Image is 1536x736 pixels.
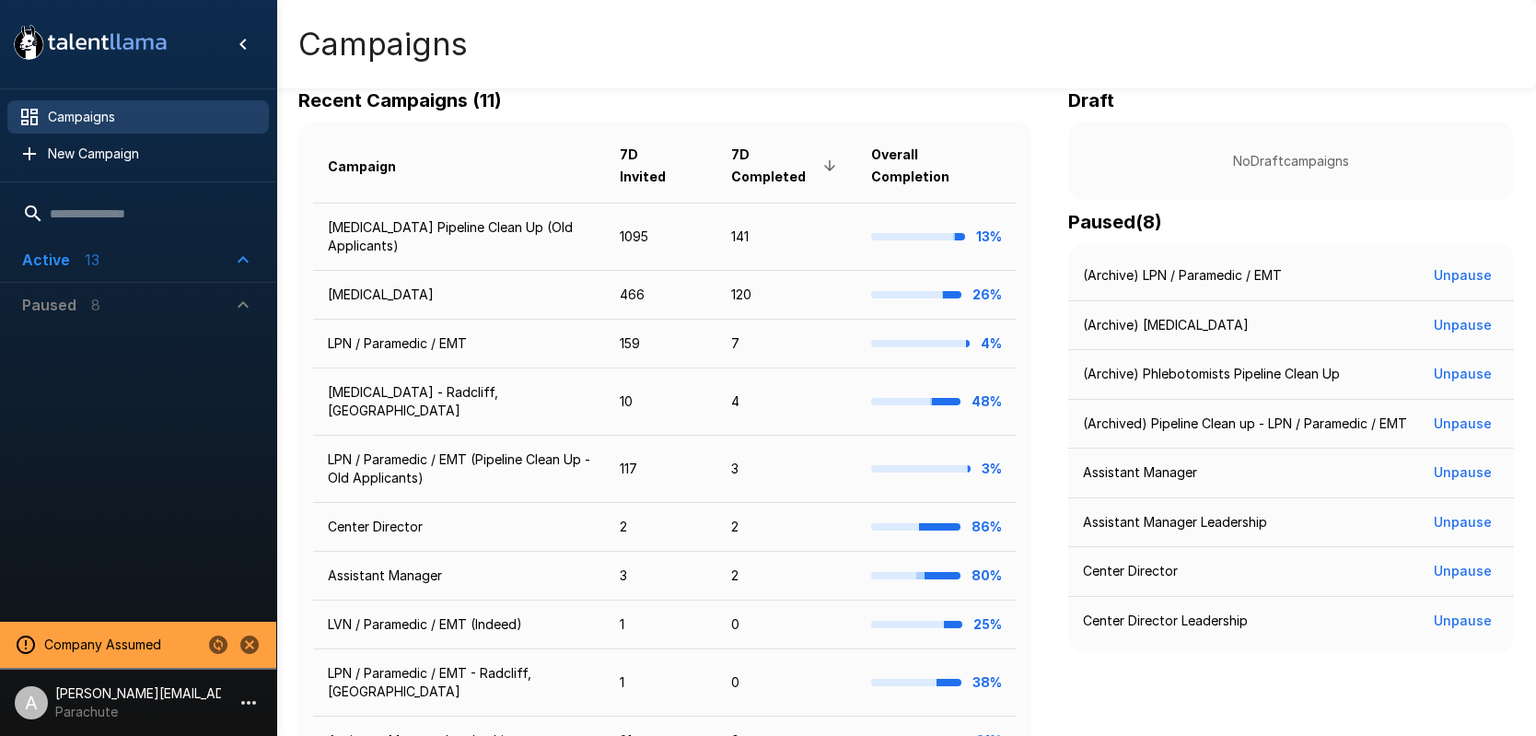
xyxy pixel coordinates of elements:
[605,436,716,503] td: 117
[972,674,1002,690] b: 38%
[605,203,716,270] td: 1095
[605,552,716,601] td: 3
[972,393,1002,409] b: 48%
[313,552,605,601] td: Assistant Manager
[1426,407,1499,441] button: Unpause
[972,567,1002,583] b: 80%
[605,320,716,368] td: 159
[1426,555,1499,589] button: Unpause
[1083,266,1282,285] p: (Archive) LPN / Paramedic / EMT
[1098,152,1484,170] p: No Draft campaigns
[605,271,716,320] td: 466
[716,436,856,503] td: 3
[1083,612,1248,630] p: Center Director Leadership
[716,649,856,717] td: 0
[1068,89,1114,111] b: Draft
[605,503,716,552] td: 2
[313,271,605,320] td: [MEDICAL_DATA]
[313,320,605,368] td: LPN / Paramedic / EMT
[1426,259,1499,293] button: Unpause
[716,320,856,368] td: 7
[620,144,702,188] span: 7D Invited
[972,286,1002,302] b: 26%
[313,649,605,717] td: LPN / Paramedic / EMT - Radcliff, [GEOGRAPHIC_DATA]
[716,271,856,320] td: 120
[328,156,420,178] span: Campaign
[1083,562,1178,580] p: Center Director
[298,25,468,64] h4: Campaigns
[1068,211,1162,233] b: Paused ( 8 )
[605,368,716,436] td: 10
[313,503,605,552] td: Center Director
[1083,365,1340,383] p: (Archive) Phlebotomists Pipeline Clean Up
[976,228,1002,244] b: 13%
[1426,604,1499,638] button: Unpause
[716,503,856,552] td: 2
[313,203,605,270] td: [MEDICAL_DATA] Pipeline Clean Up (Old Applicants)
[1426,456,1499,490] button: Unpause
[982,461,1002,476] b: 3%
[605,601,716,649] td: 1
[731,144,842,188] span: 7D Completed
[313,436,605,503] td: LPN / Paramedic / EMT (Pipeline Clean Up - Old Applicants)
[1083,463,1197,482] p: Assistant Manager
[313,601,605,649] td: LVN / Paramedic / EMT (Indeed)
[1083,513,1267,532] p: Assistant Manager Leadership
[871,144,1002,188] span: Overall Completion
[716,552,856,601] td: 2
[605,649,716,717] td: 1
[1426,357,1499,391] button: Unpause
[972,519,1002,534] b: 86%
[716,601,856,649] td: 0
[1426,506,1499,540] button: Unpause
[1083,415,1407,433] p: (Archived) Pipeline Clean up - LPN / Paramedic / EMT
[298,89,502,111] b: Recent Campaigns (11)
[973,616,1002,632] b: 25%
[1083,316,1249,334] p: (Archive) [MEDICAL_DATA]
[981,335,1002,351] b: 4%
[1426,309,1499,343] button: Unpause
[716,203,856,270] td: 141
[313,368,605,436] td: [MEDICAL_DATA] - Radcliff, [GEOGRAPHIC_DATA]
[716,368,856,436] td: 4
